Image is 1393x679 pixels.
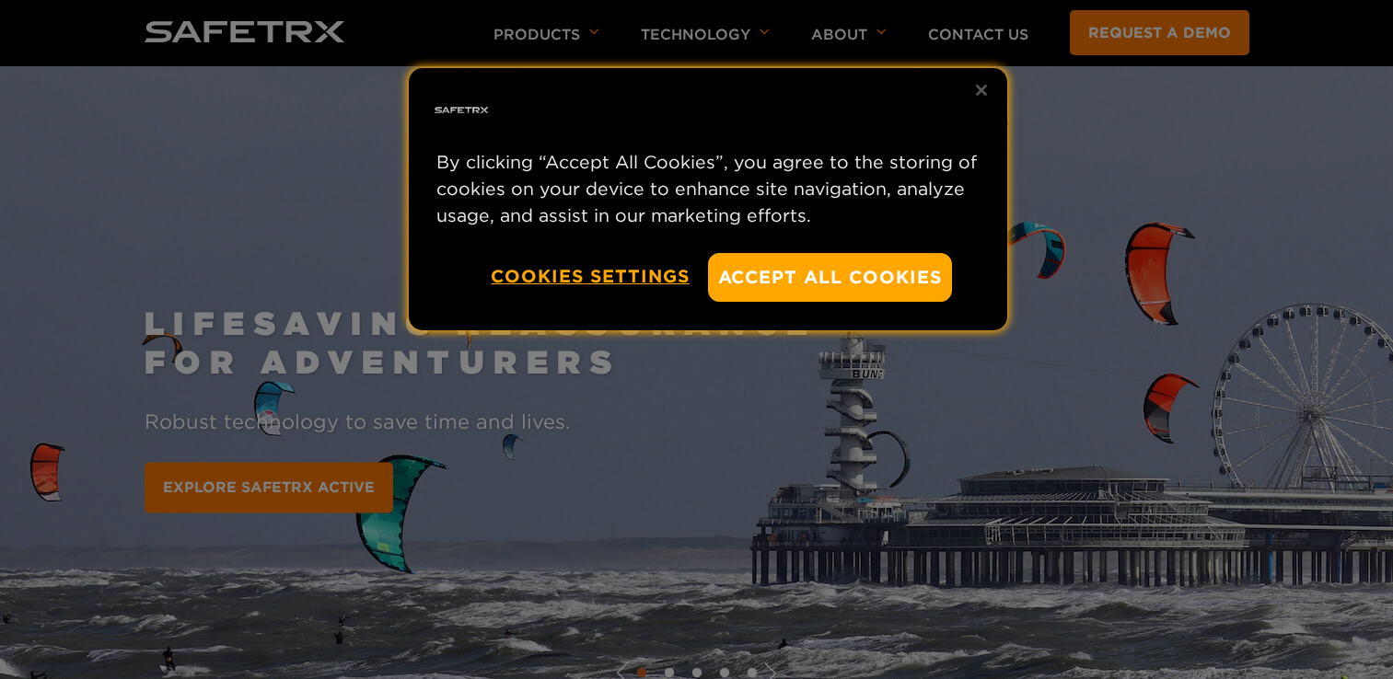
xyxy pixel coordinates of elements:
p: By clicking “Accept All Cookies”, you agree to the storing of cookies on your device to enhance s... [436,149,980,230]
div: Privacy [409,68,1007,330]
button: Cookies Settings [491,253,690,300]
button: Accept All Cookies [708,253,953,302]
button: Close [961,70,1002,110]
img: Safe Tracks [432,81,491,140]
